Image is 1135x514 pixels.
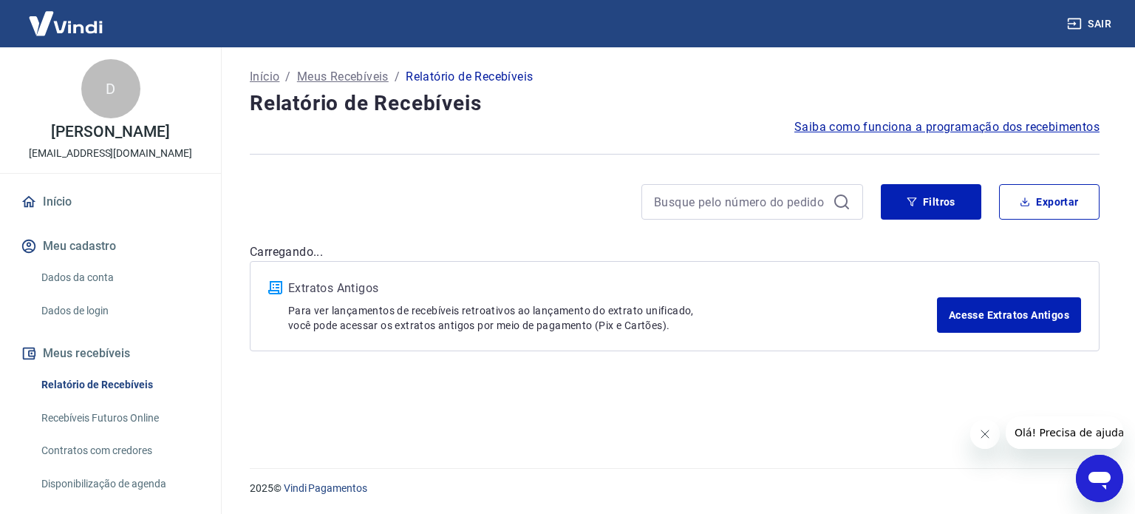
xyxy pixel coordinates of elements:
[288,303,937,333] p: Para ver lançamentos de recebíveis retroativos ao lançamento do extrato unificado, você pode aces...
[18,186,203,218] a: Início
[654,191,827,213] input: Busque pelo número do pedido
[395,68,400,86] p: /
[268,281,282,294] img: ícone
[35,370,203,400] a: Relatório de Recebíveis
[35,263,203,293] a: Dados da conta
[9,10,124,22] span: Olá! Precisa de ajuda?
[1006,416,1123,449] iframe: Mensagem da empresa
[937,297,1081,333] a: Acesse Extratos Antigos
[970,419,1000,449] iframe: Fechar mensagem
[29,146,192,161] p: [EMAIL_ADDRESS][DOMAIN_NAME]
[35,296,203,326] a: Dados de login
[250,68,279,86] a: Início
[35,436,203,466] a: Contratos com credores
[881,184,981,220] button: Filtros
[250,481,1100,496] p: 2025 ©
[18,1,114,46] img: Vindi
[18,230,203,263] button: Meu cadastro
[297,68,389,86] a: Meus Recebíveis
[288,280,937,297] p: Extratos Antigos
[1076,455,1123,502] iframe: Botão para abrir a janela de mensagens
[250,243,1100,261] p: Carregando...
[406,68,533,86] p: Relatório de Recebíveis
[794,118,1100,136] a: Saiba como funciona a programação dos recebimentos
[284,482,367,494] a: Vindi Pagamentos
[35,469,203,499] a: Disponibilização de agenda
[999,184,1100,220] button: Exportar
[81,59,140,118] div: D
[250,89,1100,118] h4: Relatório de Recebíveis
[18,337,203,370] button: Meus recebíveis
[35,403,203,433] a: Recebíveis Futuros Online
[285,68,290,86] p: /
[1064,10,1117,38] button: Sair
[51,124,169,140] p: [PERSON_NAME]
